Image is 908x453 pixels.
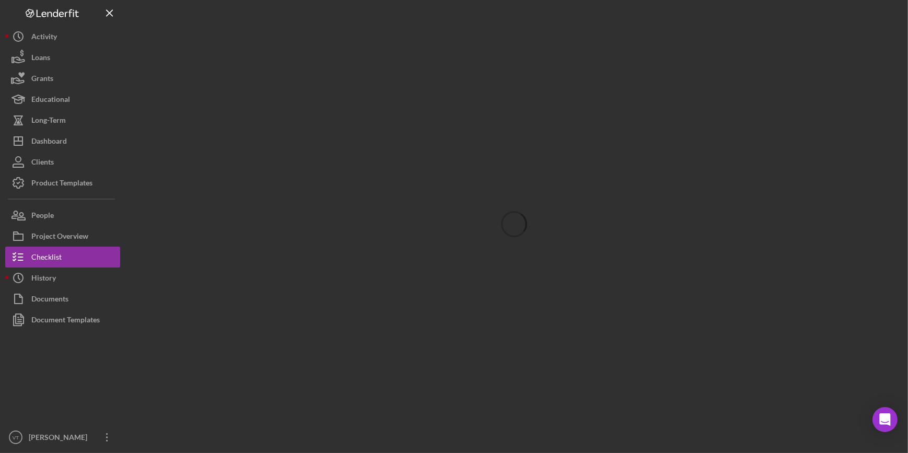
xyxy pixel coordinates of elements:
div: Open Intercom Messenger [872,407,898,432]
div: Dashboard [31,131,67,154]
div: Project Overview [31,226,88,249]
button: Document Templates [5,309,120,330]
button: Long-Term [5,110,120,131]
div: [PERSON_NAME] [26,427,94,450]
button: Activity [5,26,120,47]
div: Product Templates [31,172,92,196]
div: Educational [31,89,70,112]
div: Documents [31,288,68,312]
button: Loans [5,47,120,68]
button: Documents [5,288,120,309]
div: Loans [31,47,50,71]
div: Checklist [31,247,62,270]
button: Dashboard [5,131,120,152]
button: Clients [5,152,120,172]
div: Grants [31,68,53,91]
button: Project Overview [5,226,120,247]
button: Product Templates [5,172,120,193]
button: Educational [5,89,120,110]
div: Activity [31,26,57,50]
div: Long-Term [31,110,66,133]
button: Grants [5,68,120,89]
text: VT [13,435,19,440]
div: Clients [31,152,54,175]
div: People [31,205,54,228]
button: People [5,205,120,226]
button: History [5,268,120,288]
button: VT[PERSON_NAME] [5,427,120,448]
div: History [31,268,56,291]
button: Checklist [5,247,120,268]
div: Document Templates [31,309,100,333]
